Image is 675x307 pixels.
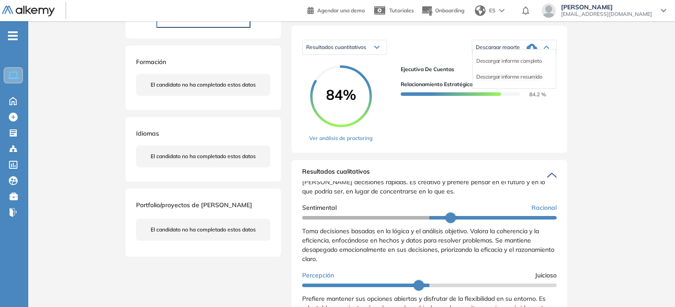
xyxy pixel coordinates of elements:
span: Sentimental [302,203,337,212]
span: [PERSON_NAME] [561,4,652,11]
span: Percepción [302,271,334,280]
span: Idiomas [136,129,159,137]
span: El candidato no ha completado estos datos [151,81,256,89]
li: Descargar informe resumido [476,72,542,81]
span: Tutoriales [389,7,414,14]
span: Ejecutiva de Cuentas [401,65,550,73]
span: Toma decisiones basadas en la lógica y el análisis objetivo. Valora la coherencia y la eficiencia... [302,227,554,263]
span: Relacionamiento Estratégico [401,80,473,88]
img: world [475,5,485,16]
span: Onboarding [435,7,464,14]
img: Logo [2,6,55,17]
a: Ver análisis de proctoring [309,134,372,142]
span: 84.2 % [519,91,546,98]
span: Juicioso [535,271,557,280]
iframe: Chat Widget [631,265,675,307]
span: ES [489,7,496,15]
span: Agendar una demo [317,7,365,14]
span: 84% [310,87,372,102]
span: Descargar reporte [476,44,520,51]
span: Racional [531,203,557,212]
span: El candidato no ha completado estos datos [151,226,256,234]
i: - [8,35,18,37]
a: Agendar una demo [307,4,365,15]
span: Resultados cualitativos [302,167,370,181]
span: Resultados cuantitativos [306,44,366,50]
span: [EMAIL_ADDRESS][DOMAIN_NAME] [561,11,652,18]
img: arrow [499,9,504,12]
div: Widget de chat [631,265,675,307]
span: Portfolio/proyectos de [PERSON_NAME] [136,201,252,209]
span: Formación [136,58,166,66]
li: Descargar informe completo [476,57,542,65]
button: Onboarding [421,1,464,20]
span: El candidato no ha completado estos datos [151,152,256,160]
